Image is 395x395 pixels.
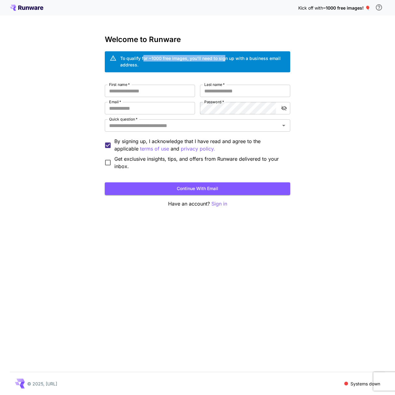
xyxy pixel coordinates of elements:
[105,182,290,195] button: Continue with email
[27,380,57,387] p: © 2025, [URL]
[278,103,290,114] button: toggle password visibility
[211,200,227,208] button: Sign in
[114,155,285,170] span: Get exclusive insights, tips, and offers from Runware delivered to your inbox.
[204,82,225,87] label: Last name
[181,145,215,153] button: By signing up, I acknowledge that I have read and agree to the applicable terms of use and
[373,1,385,14] button: In order to qualify for free credit, you need to sign up with a business email address and click ...
[323,5,370,11] span: ~1000 free images! 🎈
[140,145,169,153] button: By signing up, I acknowledge that I have read and agree to the applicable and privacy policy.
[109,99,121,104] label: Email
[181,145,215,153] p: privacy policy.
[105,35,290,44] h3: Welcome to Runware
[204,99,224,104] label: Password
[114,138,285,153] p: By signing up, I acknowledge that I have read and agree to the applicable and
[105,200,290,208] p: Have an account?
[279,121,288,130] button: Open
[298,5,323,11] span: Kick off with
[120,55,285,68] div: To qualify for ~1000 free images, you’ll need to sign up with a business email address.
[140,145,169,153] p: terms of use
[350,380,380,387] p: Systems down
[109,117,138,122] label: Quick question
[109,82,130,87] label: First name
